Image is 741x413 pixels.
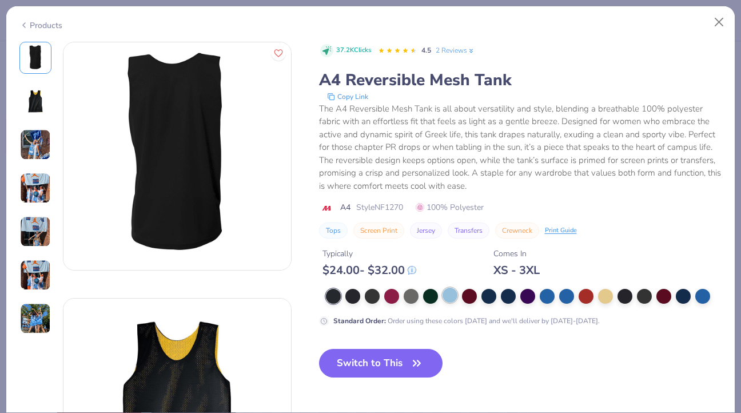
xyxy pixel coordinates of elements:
[410,223,442,239] button: Jersey
[353,223,404,239] button: Screen Print
[319,69,722,91] div: A4 Reversible Mesh Tank
[356,201,403,213] span: Style NF1270
[20,260,51,291] img: User generated content
[20,216,51,247] img: User generated content
[319,349,443,378] button: Switch to This
[22,44,49,72] img: back
[378,42,417,60] div: 4.5 Stars
[333,316,386,325] strong: Standard Order :
[336,46,371,55] span: 37.2K Clicks
[22,88,49,115] img: front
[319,102,722,193] div: The A4 Reversible Mesh Tank is all about versatility and style, blending a breathable 100% polyes...
[324,91,372,102] button: copy to clipboard
[319,204,334,213] img: brand logo
[493,248,540,260] div: Comes In
[19,19,62,31] div: Products
[319,223,348,239] button: Tops
[322,248,416,260] div: Typically
[271,46,286,61] button: Like
[545,226,577,236] div: Print Guide
[20,303,51,334] img: User generated content
[322,263,416,277] div: $ 24.00 - $ 32.00
[708,11,730,33] button: Close
[340,201,350,213] span: A4
[421,46,431,55] span: 4.5
[333,316,600,326] div: Order using these colors [DATE] and we'll deliver by [DATE]-[DATE].
[495,223,539,239] button: Crewneck
[63,42,291,270] img: back
[20,173,51,204] img: User generated content
[436,45,475,55] a: 2 Reviews
[493,263,540,277] div: XS - 3XL
[416,201,484,213] span: 100% Polyester
[20,129,51,160] img: User generated content
[448,223,489,239] button: Transfers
